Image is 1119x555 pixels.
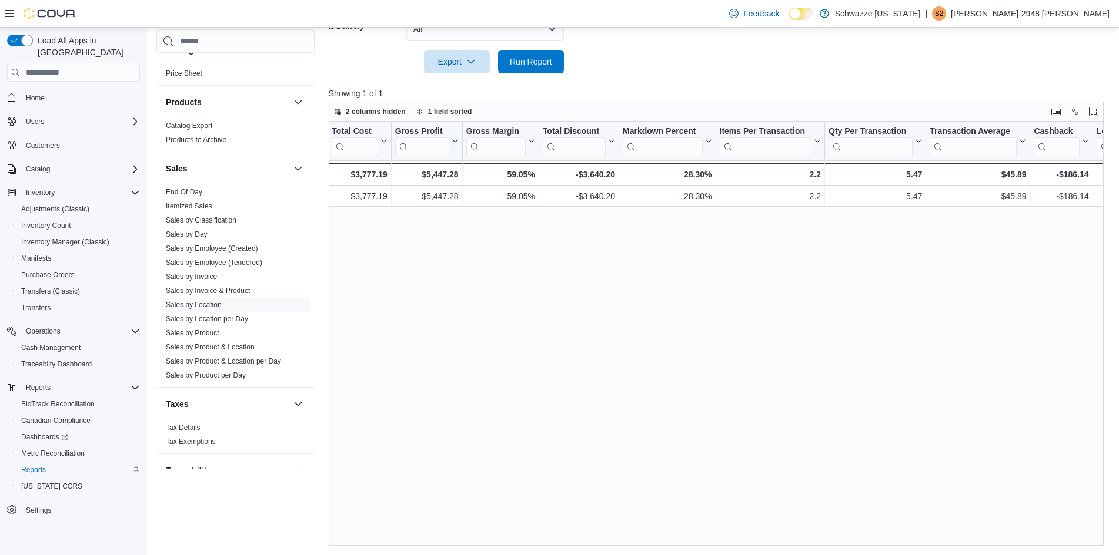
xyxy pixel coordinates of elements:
[291,397,305,411] button: Taxes
[16,235,114,249] a: Inventory Manager (Classic)
[428,107,472,116] span: 1 field sorted
[16,284,85,298] a: Transfers (Classic)
[16,218,140,233] span: Inventory Count
[26,141,60,150] span: Customers
[930,167,1026,181] div: $45.89
[156,66,315,85] div: Pricing
[291,95,305,109] button: Products
[12,445,145,462] button: Metrc Reconciliation
[12,201,145,217] button: Adjustments (Classic)
[21,359,92,369] span: Traceabilty Dashboard
[16,357,140,371] span: Traceabilty Dashboard
[16,251,140,265] span: Manifests
[166,423,201,432] a: Tax Details
[951,6,1110,21] p: [PERSON_NAME]-2948 [PERSON_NAME]
[166,398,289,410] button: Taxes
[12,283,145,300] button: Transfers (Classic)
[166,286,250,295] span: Sales by Invoice & Product
[16,446,140,460] span: Metrc Reconciliation
[26,188,55,197] span: Inventory
[166,342,255,352] span: Sales by Product & Location
[743,8,779,19] span: Feedback
[21,221,71,230] span: Inventory Count
[1049,105,1063,119] button: Keyboard shortcuts
[16,397,99,411] a: BioTrack Reconciliation
[925,6,927,21] p: |
[166,201,212,211] span: Itemized Sales
[21,237,109,247] span: Inventory Manager (Classic)
[16,397,140,411] span: BioTrack Reconciliation
[166,96,289,108] button: Products
[21,162,140,176] span: Catalog
[26,506,51,515] span: Settings
[21,270,75,280] span: Purchase Orders
[166,135,226,144] span: Products to Archive
[1068,105,1082,119] button: Display options
[21,465,46,475] span: Reports
[16,218,76,233] a: Inventory Count
[166,230,208,238] a: Sales by Day
[16,268,140,282] span: Purchase Orders
[166,136,226,144] a: Products to Archive
[21,449,85,458] span: Metrc Reconciliation
[1034,167,1088,181] div: -$186.14
[166,121,212,130] span: Catalog Export
[12,462,145,478] button: Reports
[789,8,814,20] input: Dark Mode
[829,167,922,181] div: 5.47
[16,235,140,249] span: Inventory Manager (Classic)
[406,17,564,41] button: All
[395,167,459,181] div: $5,447.28
[332,167,387,181] div: $3,777.19
[26,383,51,392] span: Reports
[16,357,96,371] a: Traceabilty Dashboard
[510,56,552,68] span: Run Report
[21,399,95,409] span: BioTrack Reconciliation
[424,50,490,73] button: Export
[12,234,145,250] button: Inventory Manager (Classic)
[329,105,410,119] button: 2 columns hidden
[16,251,56,265] a: Manifests
[21,381,55,395] button: Reports
[166,202,212,210] a: Itemized Sales
[166,96,202,108] h3: Products
[498,50,564,73] button: Run Report
[16,341,140,355] span: Cash Management
[166,272,217,281] span: Sales by Invoice
[16,430,140,444] span: Dashboards
[166,315,248,323] a: Sales by Location per Day
[16,202,140,216] span: Adjustments (Classic)
[166,258,262,267] span: Sales by Employee (Tendered)
[835,6,921,21] p: Schwazze [US_STATE]
[16,413,140,428] span: Canadian Compliance
[166,314,248,324] span: Sales by Location per Day
[16,479,87,493] a: [US_STATE] CCRS
[166,437,216,446] span: Tax Exemptions
[33,35,140,58] span: Load All Apps in [GEOGRAPHIC_DATA]
[21,186,59,200] button: Inventory
[291,162,305,176] button: Sales
[16,268,79,282] a: Purchase Orders
[16,284,140,298] span: Transfers (Classic)
[26,327,61,336] span: Operations
[21,287,80,296] span: Transfers (Classic)
[2,113,145,130] button: Users
[166,371,246,380] span: Sales by Product per Day
[166,69,202,78] a: Price Sheet
[2,161,145,177] button: Catalog
[2,89,145,106] button: Home
[16,479,140,493] span: Washington CCRS
[21,482,82,491] span: [US_STATE] CCRS
[12,478,145,495] button: [US_STATE] CCRS
[412,105,477,119] button: 1 field sorted
[12,267,145,283] button: Purchase Orders
[26,117,44,126] span: Users
[16,413,95,428] a: Canadian Compliance
[346,107,406,116] span: 2 columns hidden
[166,163,188,174] h3: Sales
[166,357,281,365] a: Sales by Product & Location per Day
